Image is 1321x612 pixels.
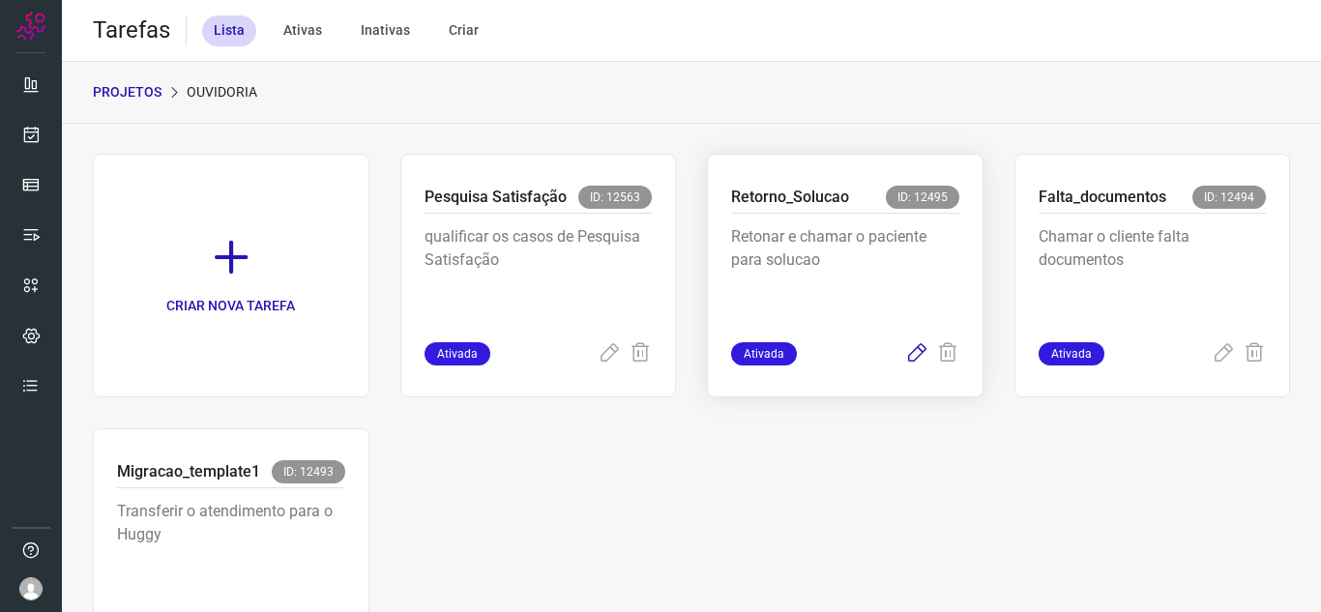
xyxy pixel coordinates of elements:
[886,186,959,209] span: ID: 12495
[16,12,45,41] img: Logo
[19,577,43,600] img: avatar-user-boy.jpg
[272,460,345,483] span: ID: 12493
[187,82,257,102] p: Ouvidoria
[425,342,490,365] span: Ativada
[731,186,849,209] p: Retorno_Solucao
[272,15,334,46] div: Ativas
[202,15,256,46] div: Lista
[93,154,369,397] a: CRIAR NOVA TAREFA
[1039,342,1104,365] span: Ativada
[425,186,567,209] p: Pesquisa Satisfação
[731,342,797,365] span: Ativada
[117,500,345,597] p: Transferir o atendimento para o Huggy
[166,296,295,316] p: CRIAR NOVA TAREFA
[425,225,653,322] p: qualificar os casos de Pesquisa Satisfação
[93,82,161,102] p: PROJETOS
[1039,225,1267,322] p: Chamar o cliente falta documentos
[1039,186,1166,209] p: Falta_documentos
[93,16,170,44] h2: Tarefas
[437,15,490,46] div: Criar
[1192,186,1266,209] span: ID: 12494
[349,15,422,46] div: Inativas
[731,225,959,322] p: Retonar e chamar o paciente para solucao
[117,460,260,483] p: Migracao_template1
[578,186,652,209] span: ID: 12563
